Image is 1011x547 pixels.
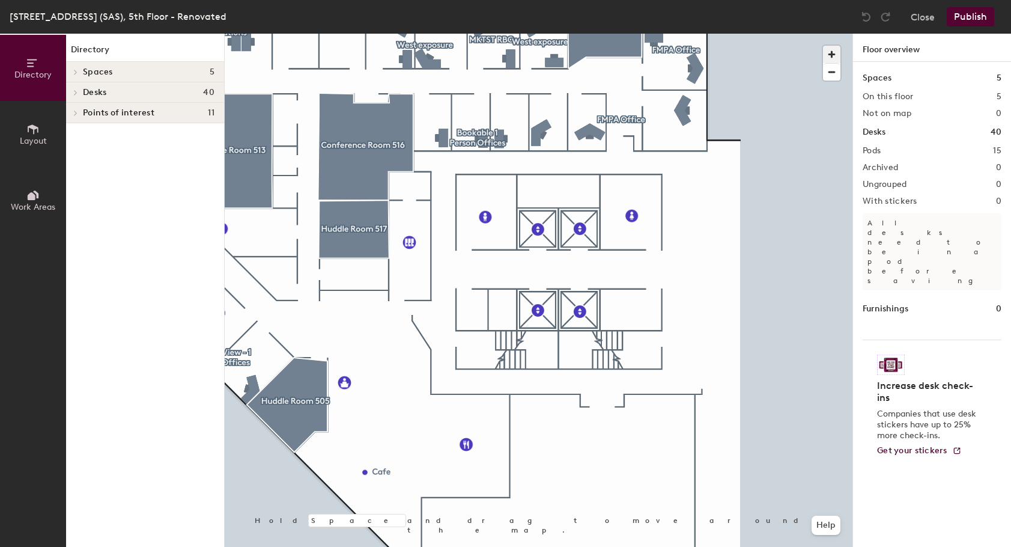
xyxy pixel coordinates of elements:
span: Spaces [83,67,113,77]
div: [STREET_ADDRESS] (SAS), 5th Floor - Renovated [10,9,226,24]
h2: 0 [996,197,1001,206]
h2: 5 [997,92,1001,102]
a: Get your stickers [877,446,962,456]
h1: 5 [997,72,1001,85]
h1: 0 [996,302,1001,316]
button: Publish [947,7,994,26]
span: Work Areas [11,202,55,212]
h2: Pods [863,146,881,156]
h2: With stickers [863,197,917,206]
h1: 40 [991,126,1001,139]
h1: Desks [863,126,885,139]
span: Directory [14,70,52,80]
h1: Furnishings [863,302,908,316]
span: 5 [210,67,214,77]
img: Redo [879,11,891,23]
button: Help [812,516,840,535]
span: Desks [83,88,106,97]
h1: Floor overview [853,34,1011,62]
h2: Archived [863,163,898,173]
h2: On this floor [863,92,914,102]
h2: Not on map [863,109,911,118]
span: 40 [203,88,214,97]
h1: Spaces [863,72,891,85]
button: Close [911,7,935,26]
h4: Increase desk check-ins [877,380,980,404]
span: Layout [20,136,47,146]
span: 11 [208,108,214,118]
span: Get your stickers [877,445,947,456]
img: Undo [860,11,872,23]
h2: Ungrouped [863,180,907,189]
h2: 15 [993,146,1001,156]
h2: 0 [996,109,1001,118]
span: Points of interest [83,108,154,118]
img: Sticker logo [877,355,905,375]
h2: 0 [996,163,1001,173]
p: Companies that use desk stickers have up to 25% more check-ins. [877,409,980,441]
p: All desks need to be in a pod before saving [863,213,1001,290]
h2: 0 [996,180,1001,189]
h1: Directory [66,43,224,62]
